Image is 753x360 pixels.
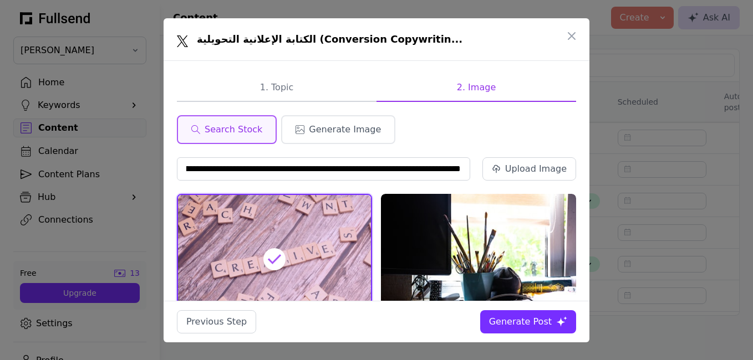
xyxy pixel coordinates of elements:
[482,157,576,181] button: Upload Image
[177,74,376,102] button: 1. Topic
[197,32,462,47] h1: الكتابة الإعلانية التحويلية (Conversion Copywritin...
[376,74,576,102] button: 2. Image
[309,123,381,136] span: Generate Image
[480,310,576,333] button: Generate Post
[381,194,576,324] img: a desk with a computer monitor and a bunch of pens
[186,315,247,328] div: Previous Step
[505,162,567,176] div: Upload Image
[177,115,277,144] button: Search Stock
[177,310,256,333] button: Previous Step
[205,123,262,136] span: Search Stock
[281,115,395,144] button: Generate Image
[489,315,552,328] div: Generate Post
